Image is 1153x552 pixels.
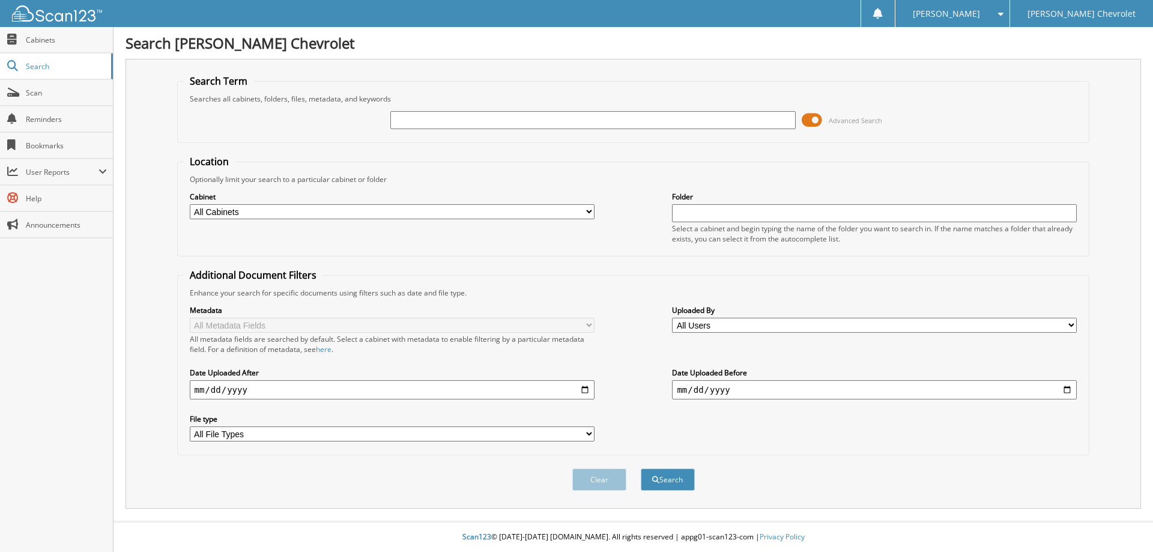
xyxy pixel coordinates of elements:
[26,220,107,230] span: Announcements
[26,61,105,71] span: Search
[184,94,1083,104] div: Searches all cabinets, folders, files, metadata, and keywords
[184,155,235,168] legend: Location
[1027,10,1136,17] span: [PERSON_NAME] Chevrolet
[462,532,491,542] span: Scan123
[26,88,107,98] span: Scan
[26,167,98,177] span: User Reports
[184,174,1083,184] div: Optionally limit your search to a particular cabinet or folder
[26,193,107,204] span: Help
[184,268,322,282] legend: Additional Document Filters
[572,469,626,491] button: Clear
[672,223,1077,244] div: Select a cabinet and begin typing the name of the folder you want to search in. If the name match...
[190,414,595,424] label: File type
[672,368,1077,378] label: Date Uploaded Before
[190,305,595,315] label: Metadata
[26,141,107,151] span: Bookmarks
[760,532,805,542] a: Privacy Policy
[26,35,107,45] span: Cabinets
[184,74,253,88] legend: Search Term
[641,469,695,491] button: Search
[190,368,595,378] label: Date Uploaded After
[672,305,1077,315] label: Uploaded By
[113,523,1153,552] div: © [DATE]-[DATE] [DOMAIN_NAME]. All rights reserved | appg01-scan123-com |
[1093,494,1153,552] iframe: Chat Widget
[190,334,595,354] div: All metadata fields are searched by default. Select a cabinet with metadata to enable filtering b...
[190,192,595,202] label: Cabinet
[316,344,331,354] a: here
[829,116,882,125] span: Advanced Search
[672,192,1077,202] label: Folder
[126,33,1141,53] h1: Search [PERSON_NAME] Chevrolet
[672,380,1077,399] input: end
[184,288,1083,298] div: Enhance your search for specific documents using filters such as date and file type.
[12,5,102,22] img: scan123-logo-white.svg
[190,380,595,399] input: start
[913,10,980,17] span: [PERSON_NAME]
[26,114,107,124] span: Reminders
